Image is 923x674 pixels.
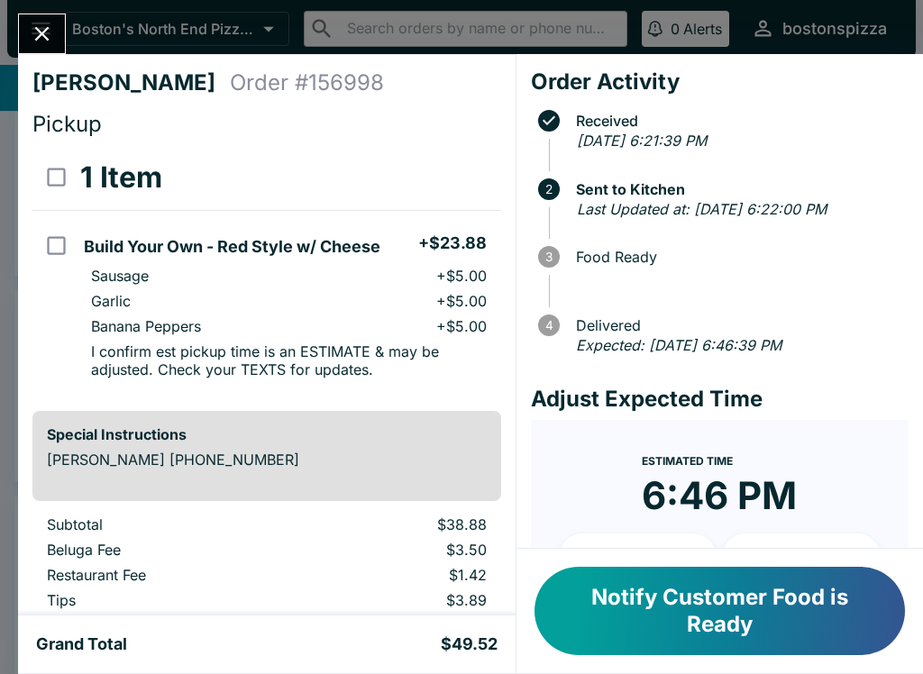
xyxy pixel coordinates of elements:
[544,318,553,332] text: 4
[309,541,486,559] p: $3.50
[32,111,102,137] span: Pickup
[441,633,498,655] h5: $49.52
[436,292,487,310] p: + $5.00
[84,236,380,258] h5: Build Your Own - Red Style w/ Cheese
[567,249,909,265] span: Food Ready
[436,267,487,285] p: + $5.00
[567,181,909,197] span: Sent to Kitchen
[47,541,280,559] p: Beluga Fee
[531,68,909,96] h4: Order Activity
[577,132,707,150] em: [DATE] 6:21:39 PM
[309,515,486,533] p: $38.88
[577,200,827,218] em: Last Updated at: [DATE] 6:22:00 PM
[309,591,486,609] p: $3.89
[32,145,501,396] table: orders table
[47,515,280,533] p: Subtotal
[535,567,905,655] button: Notify Customer Food is Ready
[567,317,909,333] span: Delivered
[47,591,280,609] p: Tips
[91,317,201,335] p: Banana Peppers
[642,472,797,519] time: 6:46 PM
[576,336,781,354] em: Expected: [DATE] 6:46:39 PM
[47,425,487,443] h6: Special Instructions
[91,292,131,310] p: Garlic
[91,342,486,378] p: I confirm est pickup time is an ESTIMATE & may be adjusted. Check your TEXTS for updates.
[545,182,553,196] text: 2
[47,451,487,469] p: [PERSON_NAME] [PHONE_NUMBER]
[567,113,909,129] span: Received
[32,69,230,96] h4: [PERSON_NAME]
[418,232,487,254] h5: + $23.88
[642,454,733,468] span: Estimated Time
[545,250,553,264] text: 3
[560,533,717,578] button: + 10
[47,566,280,584] p: Restaurant Fee
[723,533,880,578] button: + 20
[19,14,65,53] button: Close
[230,69,384,96] h4: Order # 156998
[436,317,487,335] p: + $5.00
[36,633,127,655] h5: Grand Total
[309,566,486,584] p: $1.42
[531,386,909,413] h4: Adjust Expected Time
[91,267,149,285] p: Sausage
[32,515,501,642] table: orders table
[80,159,162,196] h3: 1 Item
